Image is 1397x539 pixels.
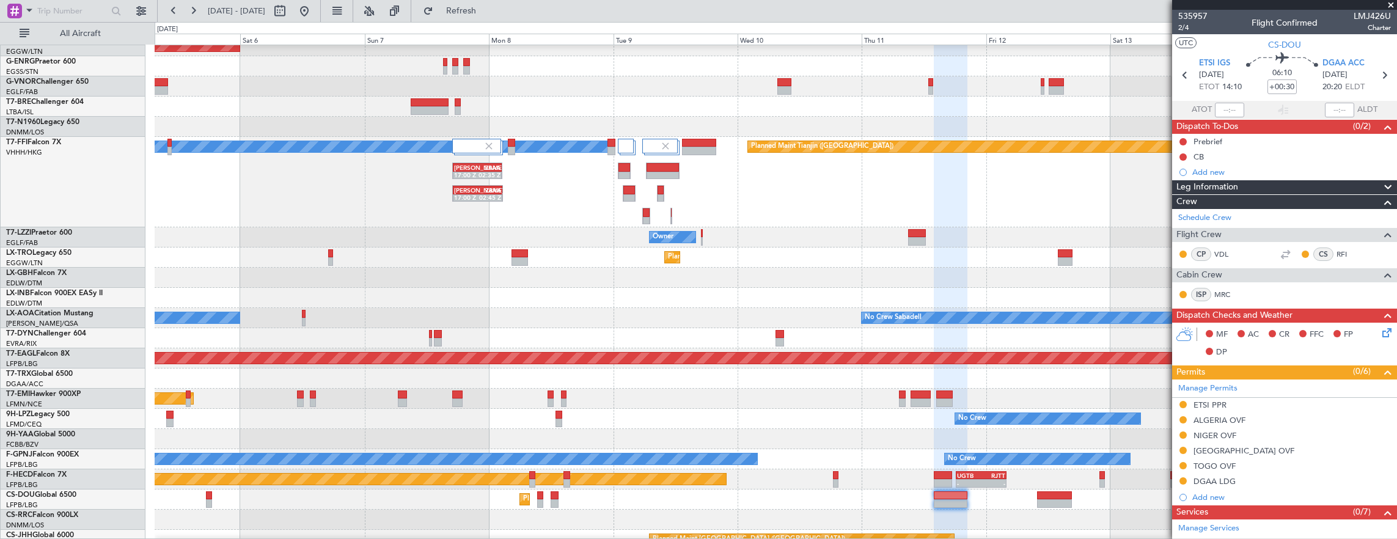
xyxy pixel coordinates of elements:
[6,119,40,126] span: T7-N1960
[1178,383,1237,395] a: Manage Permits
[1193,461,1236,471] div: TOGO OVF
[1353,365,1371,378] span: (0/6)
[477,186,501,194] div: ZBAA
[1193,400,1226,410] div: ETSI PPR
[986,34,1110,45] div: Fri 12
[6,330,34,337] span: T7-DYN
[1344,329,1353,341] span: FP
[6,67,38,76] a: EGSS/STN
[1193,415,1245,425] div: ALGERIA OVF
[738,34,862,45] div: Wed 10
[454,194,478,201] div: 17:00 Z
[1175,37,1197,48] button: UTC
[6,471,33,479] span: F-HECD
[1178,212,1231,224] a: Schedule Crew
[1272,67,1292,79] span: 06:10
[6,290,30,297] span: LX-INB
[6,119,79,126] a: T7-N1960Legacy 650
[6,258,43,268] a: EGGW/LTN
[523,490,716,508] div: Planned Maint [GEOGRAPHIC_DATA] ([GEOGRAPHIC_DATA])
[6,521,44,530] a: DNMM/LOS
[1310,329,1324,341] span: FFC
[1192,104,1212,116] span: ATOT
[6,512,78,519] a: CS-RRCFalcon 900LX
[614,34,738,45] div: Tue 9
[6,532,32,539] span: CS-JHH
[6,460,38,469] a: LFPB/LBG
[1215,103,1244,117] input: --:--
[6,491,35,499] span: CS-DOU
[957,472,981,479] div: UGTB
[1110,34,1234,45] div: Sat 13
[6,108,34,117] a: LTBA/ISL
[948,450,976,468] div: No Crew
[6,148,42,157] a: VHHH/HKG
[1336,249,1364,260] a: RFI
[6,330,86,337] a: T7-DYNChallenger 604
[6,319,78,328] a: [PERSON_NAME]/QSA
[1354,23,1391,33] span: Charter
[668,248,748,266] div: Planned Maint Dusseldorf
[208,5,265,16] span: [DATE] - [DATE]
[6,238,38,248] a: EGLF/FAB
[1322,81,1342,94] span: 20:20
[1353,120,1371,133] span: (0/2)
[6,451,79,458] a: F-GPNJFalcon 900EX
[116,34,240,45] div: Fri 5
[454,186,478,194] div: [PERSON_NAME]
[6,279,42,288] a: EDLW/DTM
[1193,446,1294,456] div: [GEOGRAPHIC_DATA] OVF
[6,391,30,398] span: T7-EMI
[6,139,61,146] a: T7-FFIFalcon 7X
[1191,288,1211,301] div: ISP
[1176,309,1292,323] span: Dispatch Checks and Weather
[1199,69,1224,81] span: [DATE]
[6,512,32,519] span: CS-RRC
[6,532,74,539] a: CS-JHHGlobal 6000
[1193,152,1204,162] div: CB
[6,47,43,56] a: EGGW/LTN
[1176,120,1238,134] span: Dispatch To-Dos
[1176,268,1222,282] span: Cabin Crew
[32,29,129,38] span: All Aircraft
[6,391,81,398] a: T7-EMIHawker 900XP
[6,400,42,409] a: LFMN/NCE
[981,472,1005,479] div: RJTT
[6,480,38,490] a: LFPB/LBG
[6,431,34,438] span: 9H-YAA
[1222,81,1242,94] span: 14:10
[489,34,613,45] div: Mon 8
[6,58,35,65] span: G-ENRG
[1193,476,1236,486] div: DGAA LDG
[6,87,38,97] a: EGLF/FAB
[1216,346,1227,359] span: DP
[958,409,986,428] div: No Crew
[6,350,36,358] span: T7-EAGL
[1199,81,1219,94] span: ETOT
[454,164,477,171] div: [PERSON_NAME]
[1313,248,1333,261] div: CS
[417,1,491,21] button: Refresh
[1353,505,1371,518] span: (0/7)
[6,290,103,297] a: LX-INBFalcon 900EX EASy II
[6,299,42,308] a: EDLW/DTM
[483,141,494,152] img: gray-close.svg
[6,370,73,378] a: T7-TRXGlobal 6500
[6,501,38,510] a: LFPB/LBG
[6,339,37,348] a: EVRA/RIX
[13,24,133,43] button: All Aircraft
[1322,69,1347,81] span: [DATE]
[653,228,673,246] div: Owner
[1178,522,1239,535] a: Manage Services
[6,229,72,237] a: T7-LZZIPraetor 600
[6,98,31,106] span: T7-BRE
[1178,10,1208,23] span: 535957
[957,480,981,487] div: -
[751,137,893,156] div: Planned Maint Tianjin ([GEOGRAPHIC_DATA])
[6,310,34,317] span: LX-AOA
[1199,57,1230,70] span: ETSI IGS
[6,471,67,479] a: F-HECDFalcon 7X
[1279,329,1289,341] span: CR
[1248,329,1259,341] span: AC
[1252,16,1318,29] div: Flight Confirmed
